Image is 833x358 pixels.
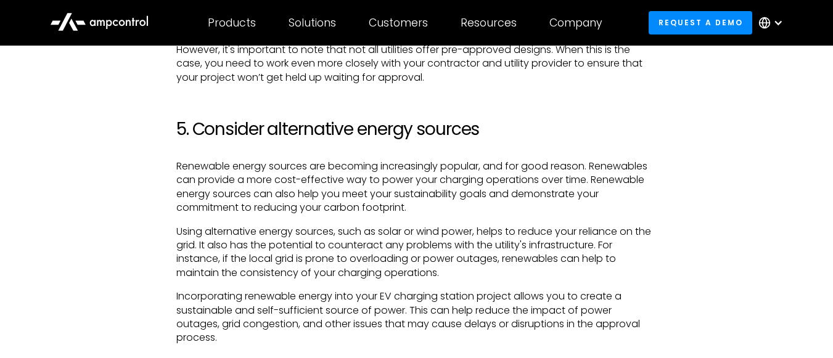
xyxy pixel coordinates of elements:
div: Customers [369,16,428,30]
div: Company [549,16,602,30]
div: Resources [461,16,517,30]
div: Solutions [289,16,336,30]
p: However, it's important to note that not all utilities offer pre-approved designs. When this is t... [176,43,657,84]
p: Using alternative energy sources, such as solar or wind power, helps to reduce your reliance on t... [176,225,657,280]
p: Incorporating renewable energy into your EV charging station project allows you to create a susta... [176,290,657,345]
p: Renewable energy sources are becoming increasingly popular, and for good reason. Renewables can p... [176,160,657,215]
a: Request a demo [649,11,752,34]
div: Products [208,16,256,30]
h2: 5. Consider alternative energy sources [176,119,657,140]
